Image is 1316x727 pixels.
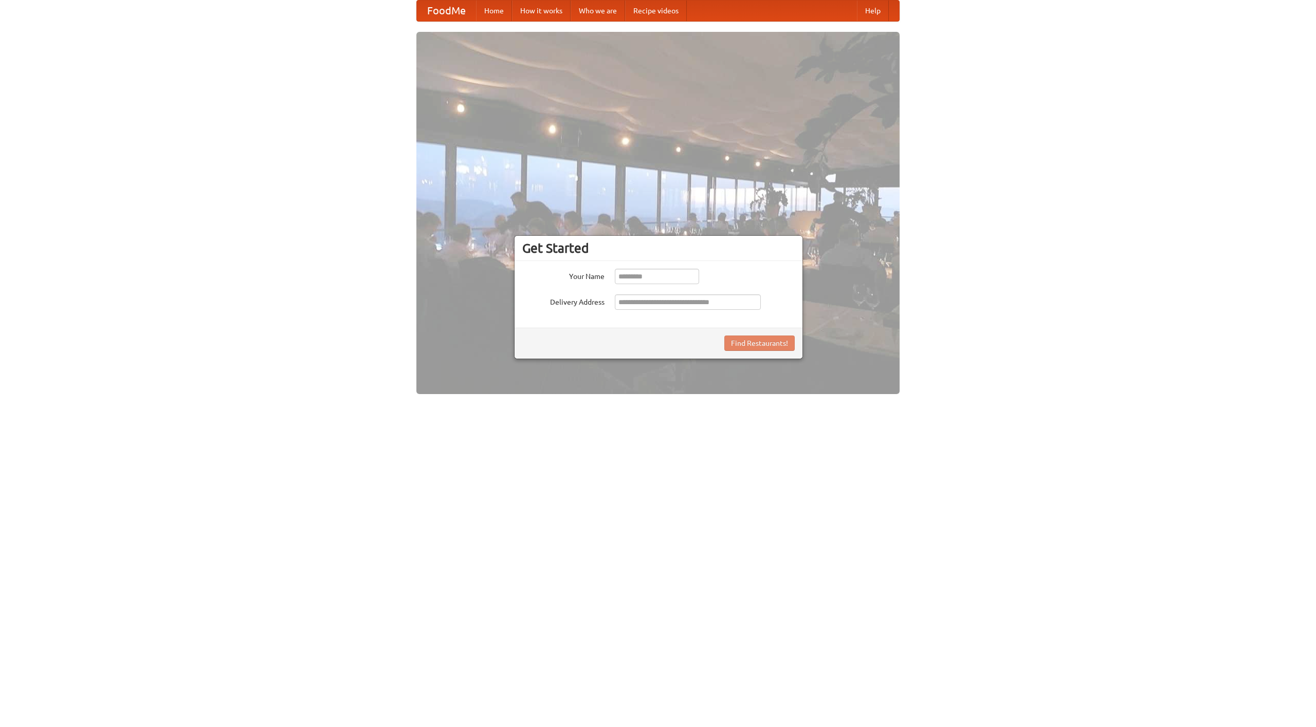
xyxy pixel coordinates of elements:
label: Delivery Address [522,294,605,307]
a: Help [857,1,889,21]
h3: Get Started [522,240,795,256]
a: How it works [512,1,571,21]
button: Find Restaurants! [724,335,795,351]
a: FoodMe [417,1,476,21]
a: Who we are [571,1,625,21]
a: Recipe videos [625,1,687,21]
label: Your Name [522,269,605,282]
a: Home [476,1,512,21]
